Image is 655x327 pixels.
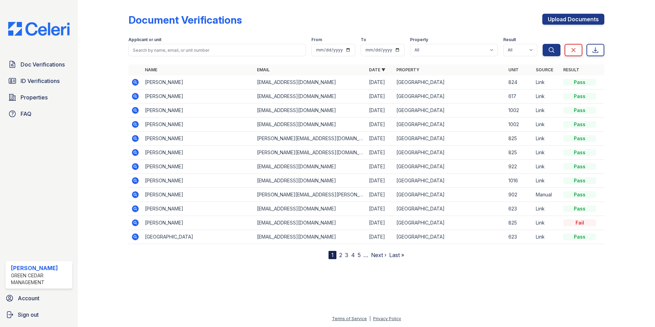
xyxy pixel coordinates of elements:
a: 4 [351,252,355,258]
td: [GEOGRAPHIC_DATA] [142,230,254,244]
a: Source [536,67,553,72]
td: [GEOGRAPHIC_DATA] [394,160,506,174]
td: [EMAIL_ADDRESS][DOMAIN_NAME] [254,75,366,89]
a: 2 [339,252,342,258]
div: | [369,316,371,321]
a: FAQ [5,107,72,121]
td: [GEOGRAPHIC_DATA] [394,118,506,132]
label: To [361,37,366,43]
a: Property [396,67,419,72]
span: ID Verifications [21,77,60,85]
td: [DATE] [366,202,394,216]
a: Properties [5,90,72,104]
td: Link [533,89,560,104]
td: Link [533,118,560,132]
td: [PERSON_NAME][EMAIL_ADDRESS][PERSON_NAME][DOMAIN_NAME] [254,188,366,202]
td: [DATE] [366,160,394,174]
span: Account [18,294,39,302]
td: [GEOGRAPHIC_DATA] [394,75,506,89]
div: Pass [563,135,596,142]
span: Sign out [18,311,39,319]
td: [PERSON_NAME] [142,174,254,188]
td: 617 [506,89,533,104]
div: 1 [329,251,336,259]
td: [PERSON_NAME] [142,216,254,230]
td: [DATE] [366,216,394,230]
a: Date ▼ [369,67,385,72]
span: Properties [21,93,48,101]
td: [GEOGRAPHIC_DATA] [394,230,506,244]
a: Privacy Policy [373,316,401,321]
label: Applicant or unit [128,37,161,43]
td: 922 [506,160,533,174]
td: [DATE] [366,75,394,89]
td: [DATE] [366,146,394,160]
a: Sign out [3,308,75,322]
td: [PERSON_NAME][EMAIL_ADDRESS][DOMAIN_NAME] [254,146,366,160]
div: Pass [563,107,596,114]
td: [EMAIL_ADDRESS][DOMAIN_NAME] [254,118,366,132]
td: Link [533,160,560,174]
div: Document Verifications [128,14,242,26]
div: Pass [563,121,596,128]
td: [DATE] [366,174,394,188]
a: Email [257,67,270,72]
a: Doc Verifications [5,58,72,71]
td: [EMAIL_ADDRESS][DOMAIN_NAME] [254,174,366,188]
div: Pass [563,191,596,198]
td: [PERSON_NAME] [142,75,254,89]
a: Upload Documents [542,14,604,25]
td: 623 [506,230,533,244]
td: Link [533,230,560,244]
td: [GEOGRAPHIC_DATA] [394,132,506,146]
td: [PERSON_NAME] [142,160,254,174]
div: Pass [563,79,596,86]
td: [EMAIL_ADDRESS][DOMAIN_NAME] [254,216,366,230]
td: Link [533,202,560,216]
a: 3 [345,252,348,258]
td: [PERSON_NAME] [142,104,254,118]
td: [PERSON_NAME] [142,132,254,146]
div: Pass [563,205,596,212]
label: Property [410,37,428,43]
span: … [363,251,368,259]
div: Pass [563,233,596,240]
td: Link [533,146,560,160]
a: Account [3,291,75,305]
td: [GEOGRAPHIC_DATA] [394,89,506,104]
td: [PERSON_NAME] [142,202,254,216]
td: 902 [506,188,533,202]
td: [DATE] [366,104,394,118]
label: From [311,37,322,43]
td: 1002 [506,104,533,118]
a: Next › [371,252,386,258]
td: [GEOGRAPHIC_DATA] [394,104,506,118]
a: Unit [508,67,519,72]
td: [EMAIL_ADDRESS][DOMAIN_NAME] [254,104,366,118]
td: 1016 [506,174,533,188]
td: [DATE] [366,118,394,132]
span: FAQ [21,110,32,118]
input: Search by name, email, or unit number [128,44,306,56]
td: [DATE] [366,188,394,202]
td: 623 [506,202,533,216]
a: Result [563,67,579,72]
td: Link [533,104,560,118]
td: [GEOGRAPHIC_DATA] [394,188,506,202]
td: [GEOGRAPHIC_DATA] [394,174,506,188]
td: Manual [533,188,560,202]
label: Result [503,37,516,43]
td: 825 [506,132,533,146]
td: [PERSON_NAME] [142,118,254,132]
td: [PERSON_NAME] [142,146,254,160]
div: Green Cedar Management [11,272,70,286]
td: 825 [506,216,533,230]
div: Pass [563,163,596,170]
a: 5 [358,252,361,258]
td: Link [533,174,560,188]
img: CE_Logo_Blue-a8612792a0a2168367f1c8372b55b34899dd931a85d93a1a3d3e32e68fde9ad4.png [3,22,75,36]
td: [PERSON_NAME] [142,89,254,104]
td: [EMAIL_ADDRESS][DOMAIN_NAME] [254,160,366,174]
td: [GEOGRAPHIC_DATA] [394,202,506,216]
